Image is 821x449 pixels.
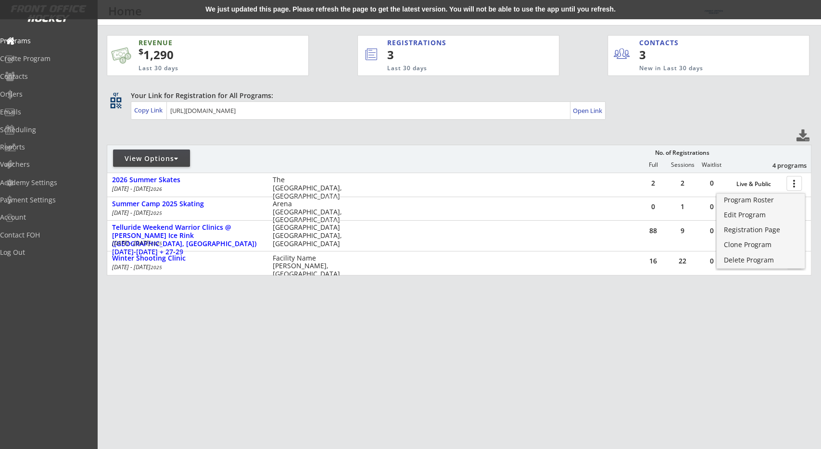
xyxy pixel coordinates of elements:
div: 3 [639,47,698,63]
div: 3 [387,47,527,63]
div: Edit Program [724,212,798,218]
em: 2025 [151,240,162,247]
em: 2026 [151,186,162,192]
div: Live & Public [736,181,782,187]
div: Clone Program [724,241,798,248]
div: Arena [GEOGRAPHIC_DATA], [GEOGRAPHIC_DATA] [272,200,348,224]
div: [DATE] - [DATE] [112,264,259,270]
div: Open Link [573,107,603,115]
div: 2026 Summer Skates [112,176,262,184]
sup: $ [139,46,143,57]
div: 88 [639,227,668,234]
a: Edit Program [717,209,805,223]
div: Delete Program [724,257,798,263]
div: 2 [668,180,697,187]
div: REVENUE [139,38,262,48]
div: [DATE] - [DATE] [112,240,259,246]
div: 22 [668,258,697,264]
div: CONTACTS [639,38,683,48]
button: qr_code [109,96,123,110]
div: Last 30 days [387,64,520,73]
div: [GEOGRAPHIC_DATA] [GEOGRAPHIC_DATA], [GEOGRAPHIC_DATA] [272,224,348,248]
div: View Options [113,154,190,163]
div: 4 programs [757,161,807,170]
div: Winter Shooting Clinic [112,254,262,262]
div: qr [110,91,121,97]
div: Program Roster [724,197,798,203]
div: The [GEOGRAPHIC_DATA], [GEOGRAPHIC_DATA] [272,176,348,200]
div: Your Link for Registration for All Programs: [131,91,782,100]
div: 2 [639,180,668,187]
div: 0 [697,227,726,234]
div: Copy Link [134,106,164,114]
div: Summer Camp 2025 Skating [112,200,262,208]
div: 1,290 [139,47,278,63]
div: No. of Registrations [653,150,712,156]
div: Waitlist [697,162,726,168]
div: 16 [639,258,668,264]
div: Telluride Weekend Warrior Clinics @ [PERSON_NAME] Ice Rink ([GEOGRAPHIC_DATA], [GEOGRAPHIC_DATA])... [112,224,262,256]
a: Registration Page [717,224,805,238]
div: Registration Page [724,226,798,233]
div: 9 [668,227,697,234]
div: REGISTRATIONS [387,38,515,48]
div: New in Last 30 days [639,64,765,73]
div: 0 [697,180,726,187]
div: Sessions [669,162,697,168]
div: 0 [697,258,726,264]
div: Facility Name [PERSON_NAME], [GEOGRAPHIC_DATA] [272,254,348,278]
div: 0 [639,203,668,210]
div: Last 30 days [139,64,262,73]
a: Program Roster [717,194,805,208]
em: 2025 [151,210,162,216]
a: Open Link [573,104,603,117]
div: 0 [697,203,726,210]
div: 1 [668,203,697,210]
em: 2025 [151,264,162,271]
div: [DATE] - [DATE] [112,186,259,192]
div: [DATE] - [DATE] [112,210,259,216]
div: Full [639,162,668,168]
button: more_vert [786,176,802,191]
